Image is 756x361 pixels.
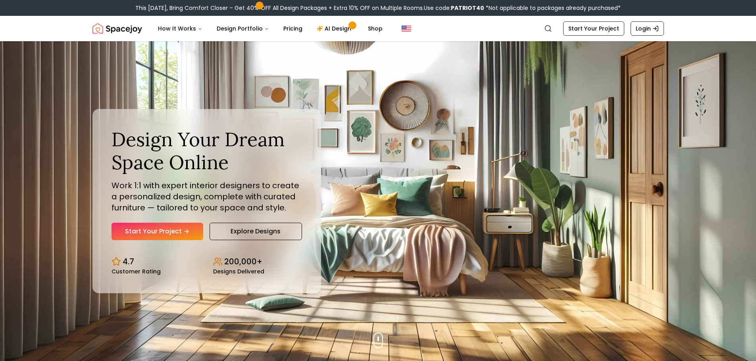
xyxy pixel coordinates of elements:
[213,269,264,274] small: Designs Delivered
[152,21,389,36] nav: Main
[112,223,203,240] a: Start Your Project
[92,21,142,36] a: Spacejoy
[92,16,664,41] nav: Global
[210,223,302,240] a: Explore Designs
[123,256,134,267] p: 4.7
[112,269,161,274] small: Customer Rating
[631,21,664,36] a: Login
[362,21,389,36] a: Shop
[424,4,484,12] span: Use code:
[210,21,275,36] button: Design Portfolio
[224,256,262,267] p: 200,000+
[152,21,209,36] button: How It Works
[563,21,624,36] a: Start Your Project
[277,21,309,36] a: Pricing
[112,180,302,213] p: Work 1:1 with expert interior designers to create a personalized design, complete with curated fu...
[135,4,621,12] div: This [DATE], Bring Comfort Closer – Get 40% OFF All Design Packages + Extra 10% OFF on Multiple R...
[112,128,302,174] h1: Design Your Dream Space Online
[112,250,302,274] div: Design stats
[451,4,484,12] b: PATRIOT40
[310,21,360,36] a: AI Design
[92,21,142,36] img: Spacejoy Logo
[484,4,621,12] span: *Not applicable to packages already purchased*
[402,24,411,33] img: United States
